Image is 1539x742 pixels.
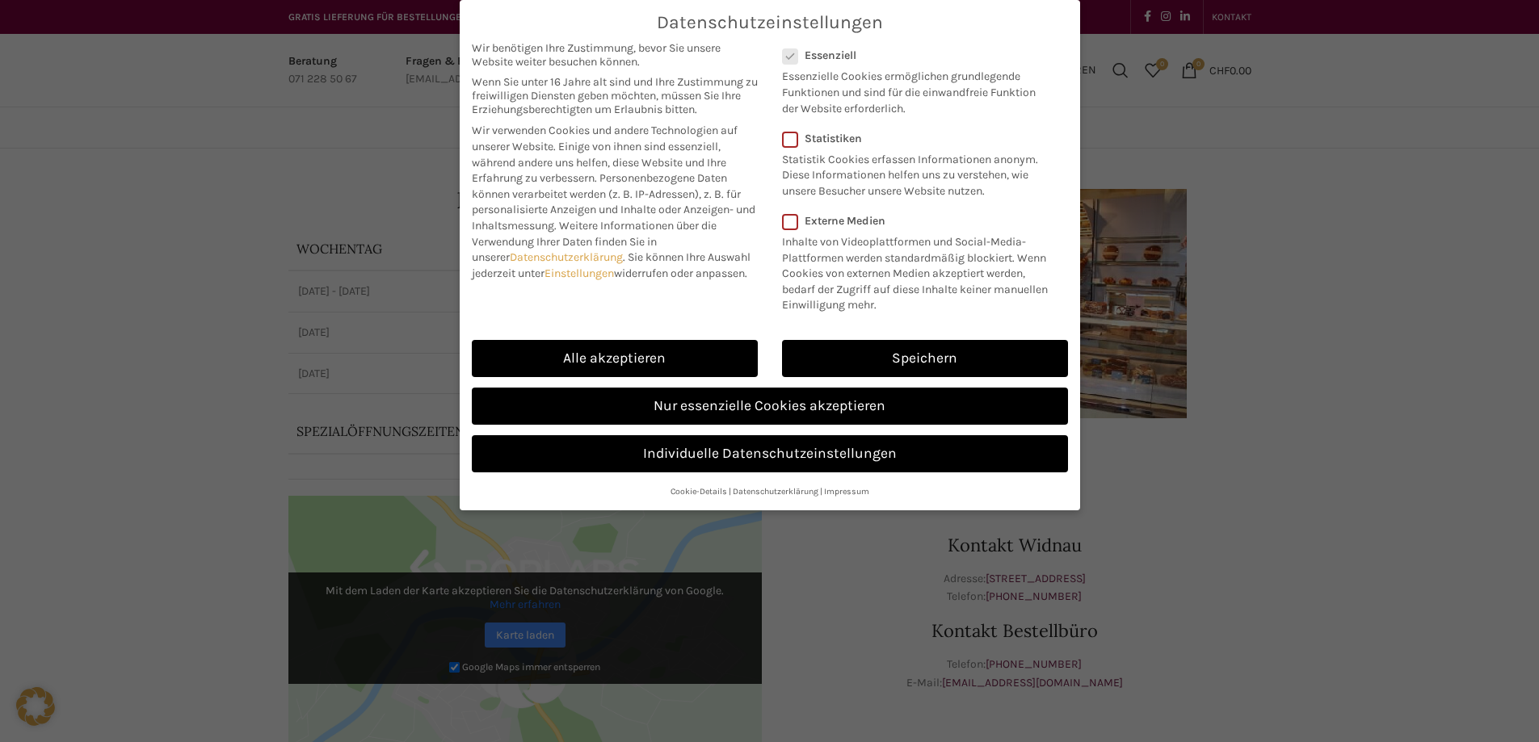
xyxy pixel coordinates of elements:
[472,388,1068,425] a: Nur essenzielle Cookies akzeptieren
[782,340,1068,377] a: Speichern
[472,41,758,69] span: Wir benötigen Ihre Zustimmung, bevor Sie unsere Website weiter besuchen können.
[472,219,717,264] span: Weitere Informationen über die Verwendung Ihrer Daten finden Sie in unserer .
[671,486,727,497] a: Cookie-Details
[510,250,623,264] a: Datenschutzerklärung
[472,250,751,280] span: Sie können Ihre Auswahl jederzeit unter widerrufen oder anpassen.
[657,12,883,33] span: Datenschutzeinstellungen
[824,486,869,497] a: Impressum
[545,266,614,280] a: Einstellungen
[472,75,758,116] span: Wenn Sie unter 16 Jahre alt sind und Ihre Zustimmung zu freiwilligen Diensten geben möchten, müss...
[472,124,738,185] span: Wir verwenden Cookies und andere Technologien auf unserer Website. Einige von ihnen sind essenzie...
[782,132,1047,145] label: Statistiken
[782,228,1058,313] p: Inhalte von Videoplattformen und Social-Media-Plattformen werden standardmäßig blockiert. Wenn Co...
[472,171,755,233] span: Personenbezogene Daten können verarbeitet werden (z. B. IP-Adressen), z. B. für personalisierte A...
[782,48,1047,62] label: Essenziell
[472,340,758,377] a: Alle akzeptieren
[782,145,1047,199] p: Statistik Cookies erfassen Informationen anonym. Diese Informationen helfen uns zu verstehen, wie...
[733,486,818,497] a: Datenschutzerklärung
[472,435,1068,472] a: Individuelle Datenschutzeinstellungen
[782,214,1058,228] label: Externe Medien
[782,62,1047,116] p: Essenzielle Cookies ermöglichen grundlegende Funktionen und sind für die einwandfreie Funktion de...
